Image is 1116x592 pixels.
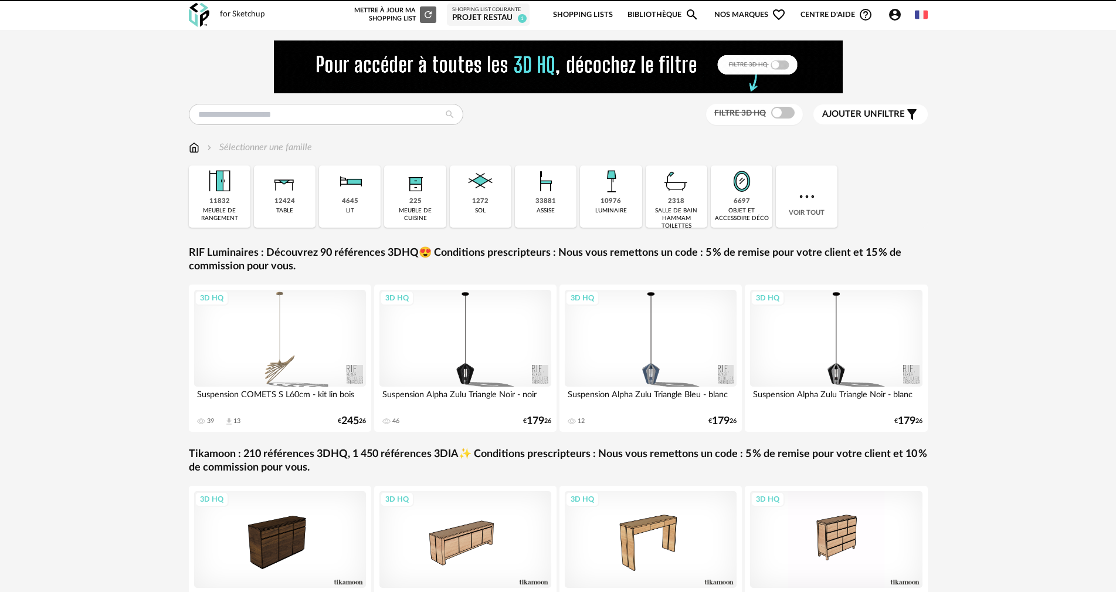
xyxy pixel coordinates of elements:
div: Mettre à jour ma Shopping List [352,6,436,23]
div: 12 [578,417,585,425]
div: 12424 [274,197,295,206]
div: Suspension COMETS S L60cm - kit lin bois [194,387,367,410]
div: 3D HQ [195,290,229,306]
a: 3D HQ Suspension Alpha Zulu Triangle Bleu - blanc 12 €17926 [559,285,742,432]
span: Account Circle icon [888,8,907,22]
div: Voir tout [776,165,837,228]
div: 11832 [209,197,230,206]
div: lit [346,207,354,215]
div: Suspension Alpha Zulu Triangle Bleu - blanc [565,387,737,410]
div: € 26 [338,417,366,425]
a: 3D HQ Suspension Alpha Zulu Triangle Noir - noir 46 €17926 [374,285,557,432]
div: luminaire [595,207,627,215]
span: Help Circle Outline icon [859,8,873,22]
div: 39 [207,417,214,425]
span: Ajouter un [822,110,877,119]
div: Sélectionner une famille [205,141,312,154]
a: RIF Luminaires : Découvrez 90 références 3DHQ😍 Conditions prescripteurs : Nous vous remettons un ... [189,246,928,274]
img: Salle%20de%20bain.png [660,165,692,197]
div: € 26 [523,417,551,425]
div: 10976 [601,197,621,206]
img: Assise.png [530,165,562,197]
div: 225 [409,197,422,206]
a: Tikamoon : 210 références 3DHQ, 1 450 références 3DIA✨ Conditions prescripteurs : Nous vous remet... [189,448,928,475]
span: Centre d'aideHelp Circle Outline icon [800,8,873,22]
div: sol [475,207,486,215]
div: 3D HQ [565,290,599,306]
img: Table.png [269,165,300,197]
span: Download icon [225,417,233,426]
div: 33881 [535,197,556,206]
span: Refresh icon [423,11,433,18]
div: objet et accessoire déco [714,207,769,222]
div: meuble de rangement [192,207,247,222]
img: fr [915,8,928,21]
a: BibliothèqueMagnify icon [627,1,699,29]
img: Luminaire.png [595,165,627,197]
div: 6697 [734,197,750,206]
div: salle de bain hammam toilettes [649,207,704,230]
img: Sol.png [464,165,496,197]
span: Account Circle icon [888,8,902,22]
span: 179 [898,417,915,425]
span: Filter icon [905,107,919,121]
div: 3D HQ [195,492,229,507]
div: 3D HQ [380,492,414,507]
img: FILTRE%20HQ%20NEW_V1%20(4).gif [274,40,843,93]
button: Ajouter unfiltre Filter icon [813,104,928,124]
a: 3D HQ Suspension COMETS S L60cm - kit lin bois 39 Download icon 13 €24526 [189,285,372,432]
div: € 26 [708,417,737,425]
div: table [276,207,293,215]
img: svg+xml;base64,PHN2ZyB3aWR0aD0iMTYiIGhlaWdodD0iMTYiIHZpZXdCb3g9IjAgMCAxNiAxNiIgZmlsbD0ibm9uZSIgeG... [205,141,214,154]
span: Nos marques [714,1,786,29]
a: 3D HQ Suspension Alpha Zulu Triangle Noir - blanc €17926 [745,285,928,432]
span: 179 [527,417,544,425]
span: 1 [518,14,527,23]
img: more.7b13dc1.svg [796,186,818,207]
img: Literie.png [334,165,366,197]
img: Meuble%20de%20rangement.png [203,165,235,197]
div: for Sketchup [220,9,265,20]
div: 13 [233,417,240,425]
img: Miroir.png [726,165,758,197]
span: Heart Outline icon [772,8,786,22]
div: meuble de cuisine [388,207,442,222]
img: OXP [189,3,209,27]
span: 245 [341,417,359,425]
img: svg+xml;base64,PHN2ZyB3aWR0aD0iMTYiIGhlaWdodD0iMTciIHZpZXdCb3g9IjAgMCAxNiAxNyIgZmlsbD0ibm9uZSIgeG... [189,141,199,154]
div: 3D HQ [565,492,599,507]
div: 1272 [472,197,489,206]
img: Rangement.png [399,165,431,197]
div: 3D HQ [751,492,785,507]
div: assise [537,207,555,215]
a: Shopping List courante Projet restau 1 [452,6,524,23]
div: Suspension Alpha Zulu Triangle Noir - noir [379,387,552,410]
div: 2318 [668,197,684,206]
div: Suspension Alpha Zulu Triangle Noir - blanc [750,387,922,410]
div: 4645 [342,197,358,206]
span: filtre [822,109,905,120]
div: Shopping List courante [452,6,524,13]
div: 46 [392,417,399,425]
span: 179 [712,417,730,425]
div: 3D HQ [380,290,414,306]
span: Filtre 3D HQ [714,109,766,117]
a: Shopping Lists [553,1,613,29]
span: Magnify icon [685,8,699,22]
div: Projet restau [452,13,524,23]
div: € 26 [894,417,922,425]
div: 3D HQ [751,290,785,306]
